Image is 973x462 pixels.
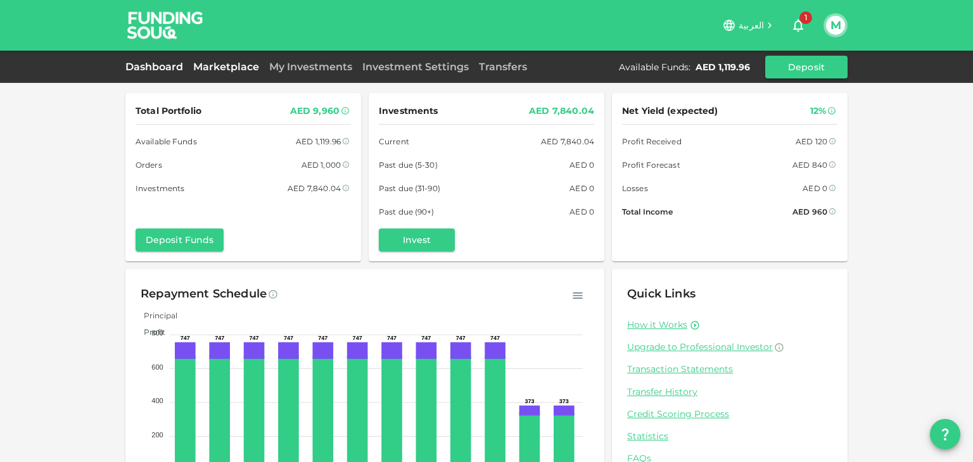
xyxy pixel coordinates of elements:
span: Upgrade to Professional Investor [627,341,773,353]
button: 1 [785,13,811,38]
a: Transfers [474,61,532,73]
span: العربية [739,20,764,31]
span: Profit Received [622,135,682,148]
button: question [930,419,960,449]
a: My Investments [264,61,357,73]
div: Available Funds : [619,61,690,73]
span: Past due (90+) [379,205,435,218]
div: AED 120 [796,135,827,148]
span: Current [379,135,409,148]
div: AED 1,119.96 [296,135,341,148]
span: Net Yield (expected) [622,103,718,119]
div: AED 0 [569,205,594,218]
div: AED 0 [569,158,594,172]
tspan: 400 [151,397,163,404]
div: 12% [810,103,826,119]
div: AED 1,119.96 [696,61,750,73]
tspan: 800 [151,329,163,337]
span: Total Income [622,205,673,218]
a: Transfer History [627,386,832,398]
span: Investments [379,103,438,119]
div: AED 7,840.04 [529,103,594,119]
span: Profit Forecast [622,158,680,172]
div: AED 9,960 [290,103,340,119]
a: Upgrade to Professional Investor [627,341,832,353]
a: Statistics [627,430,832,442]
span: Total Portfolio [136,103,201,119]
div: AED 7,840.04 [541,135,594,148]
a: Dashboard [125,61,188,73]
span: Past due (5-30) [379,158,438,172]
a: Investment Settings [357,61,474,73]
tspan: 200 [151,431,163,439]
span: Profit [134,327,165,337]
div: Repayment Schedule [141,284,267,304]
div: AED 7,840.04 [288,182,341,195]
span: Losses [622,182,648,195]
button: M [826,16,845,35]
span: Past due (31-90) [379,182,440,195]
span: Investments [136,182,184,195]
div: AED 0 [803,182,827,195]
span: Orders [136,158,162,172]
span: Available Funds [136,135,197,148]
button: Deposit Funds [136,228,224,251]
div: AED 0 [569,182,594,195]
tspan: 600 [151,363,163,371]
a: Transaction Statements [627,363,832,375]
button: Invest [379,228,455,251]
a: Marketplace [188,61,264,73]
div: AED 840 [792,158,827,172]
div: AED 1,000 [302,158,341,172]
a: Credit Scoring Process [627,408,832,420]
div: AED 960 [792,205,827,218]
button: Deposit [765,56,848,78]
a: How it Works [627,319,687,331]
span: Principal [134,311,177,320]
span: 1 [799,11,812,24]
span: Quick Links [627,287,696,301]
